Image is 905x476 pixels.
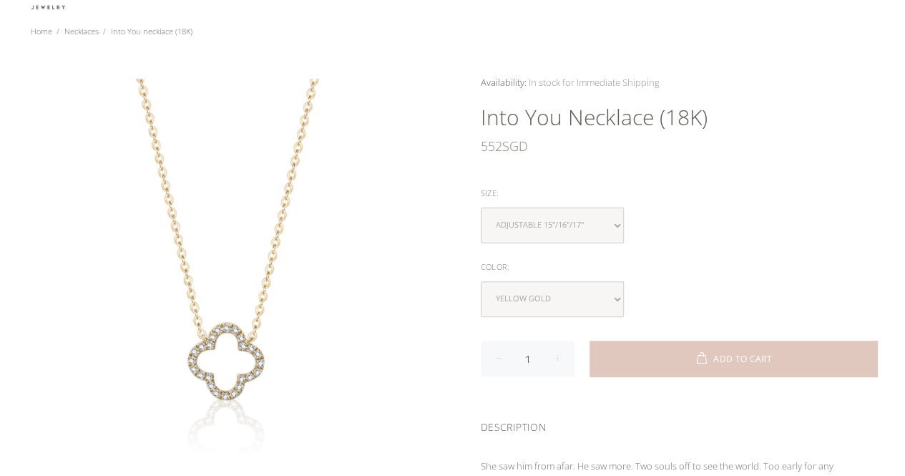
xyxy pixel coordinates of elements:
span: Into You necklace (18K) [111,26,192,37]
div: DESCRIPTION [481,402,878,447]
h1: Into You necklace (18K) [481,103,878,132]
a: Necklaces [64,26,99,37]
span: Availability: [481,76,527,89]
span: In stock for Immediate Shipping [529,76,660,89]
div: Size: [481,184,878,203]
button: ADD TO CART [590,341,878,377]
a: Home [31,26,52,37]
div: SGD [481,132,878,160]
span: 552 [481,132,502,160]
div: Color: [481,258,878,276]
span: ADD TO CART [713,355,772,364]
